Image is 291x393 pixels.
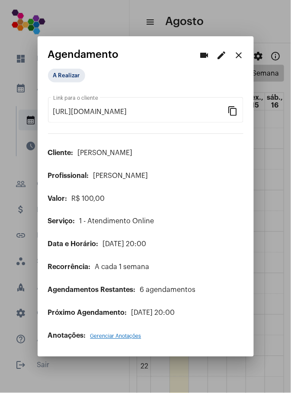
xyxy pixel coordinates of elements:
span: Anotações: [48,333,86,339]
span: [DATE] 20:00 [103,241,147,248]
span: 6 agendamentos [140,287,196,294]
span: Próximo Agendamento: [48,310,127,317]
span: Recorrência: [48,264,91,271]
span: [PERSON_NAME] [78,149,133,156]
span: Serviço: [48,218,75,225]
span: 1 - Atendimento Online [80,218,154,225]
span: Agendamentos Restantes: [48,287,136,294]
span: Gerenciar Anotações [90,334,141,339]
span: [PERSON_NAME] [93,172,148,179]
span: R$ 100,00 [72,195,105,202]
mat-icon: edit [217,50,227,60]
span: [DATE] 20:00 [131,310,175,317]
span: Profissional: [48,172,89,179]
span: Agendamento [48,49,119,60]
mat-icon: close [234,50,244,60]
span: Cliente: [48,149,74,156]
span: Valor: [48,195,67,202]
mat-icon: videocam [199,50,210,60]
mat-icon: content_copy [228,105,238,116]
mat-chip: A Realizar [48,69,85,82]
span: Data e Horário: [48,241,99,248]
input: Link [53,108,228,116]
span: A cada 1 semana [95,264,150,271]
